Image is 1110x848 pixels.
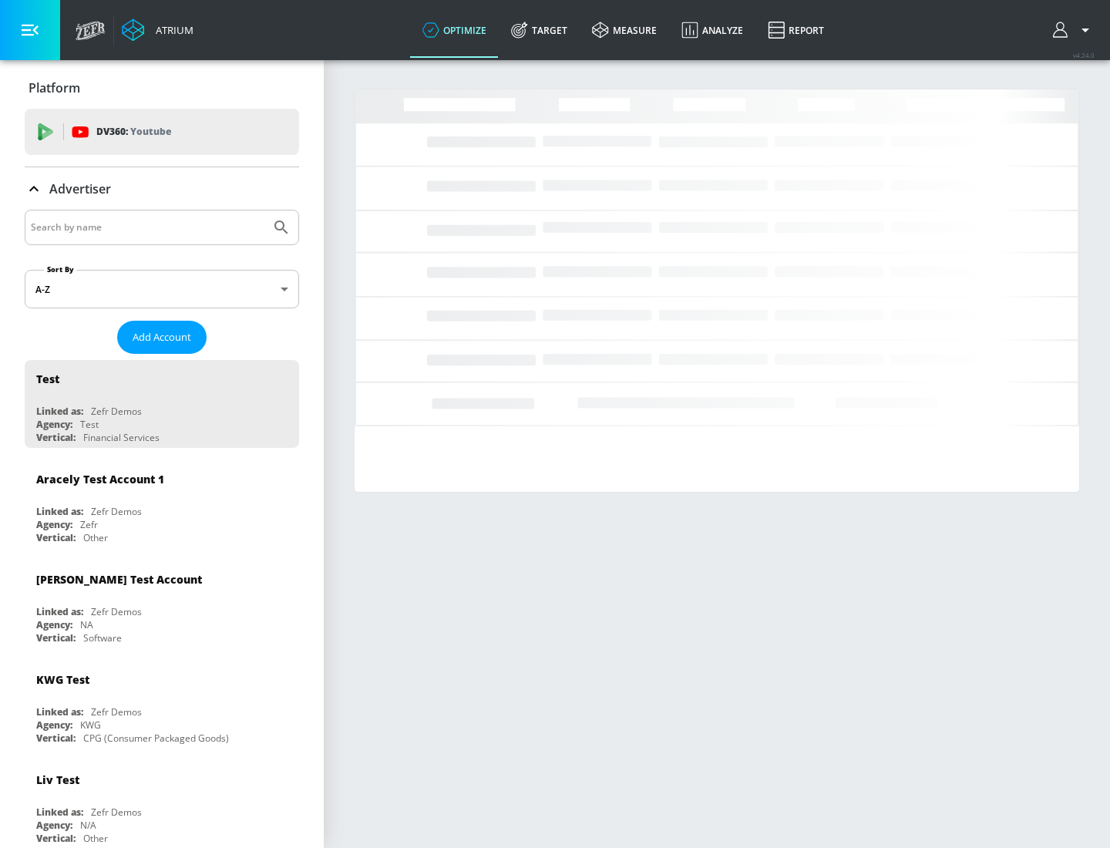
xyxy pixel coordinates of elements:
div: KWG TestLinked as:Zefr DemosAgency:KWGVertical:CPG (Consumer Packaged Goods) [25,661,299,749]
div: Zefr Demos [91,405,142,418]
div: DV360: Youtube [25,109,299,155]
div: Atrium [150,23,193,37]
div: Linked as: [36,605,83,618]
div: Zefr [80,518,98,531]
a: measure [580,2,669,58]
div: Vertical: [36,531,76,544]
button: Add Account [117,321,207,354]
div: Linked as: [36,806,83,819]
div: Agency: [36,618,72,631]
div: Aracely Test Account 1Linked as:Zefr DemosAgency:ZefrVertical:Other [25,460,299,548]
div: TestLinked as:Zefr DemosAgency:TestVertical:Financial Services [25,360,299,448]
div: [PERSON_NAME] Test Account [36,572,202,587]
div: Other [83,531,108,544]
div: Zefr Demos [91,505,142,518]
div: N/A [80,819,96,832]
p: DV360: [96,123,171,140]
div: Linked as: [36,505,83,518]
div: KWG [80,718,101,732]
div: Agency: [36,718,72,732]
p: Platform [29,79,80,96]
div: Vertical: [36,832,76,845]
div: NA [80,618,93,631]
div: Other [83,832,108,845]
div: CPG (Consumer Packaged Goods) [83,732,229,745]
div: Agency: [36,819,72,832]
div: Agency: [36,518,72,531]
p: Youtube [130,123,171,140]
div: Zefr Demos [91,705,142,718]
div: Platform [25,66,299,109]
label: Sort By [44,264,77,274]
div: Liv Test [36,772,79,787]
div: [PERSON_NAME] Test AccountLinked as:Zefr DemosAgency:NAVertical:Software [25,560,299,648]
div: Linked as: [36,705,83,718]
a: Report [755,2,836,58]
div: Vertical: [36,732,76,745]
div: Linked as: [36,405,83,418]
div: Vertical: [36,431,76,444]
div: Aracely Test Account 1 [36,472,164,486]
a: Analyze [669,2,755,58]
div: Zefr Demos [91,806,142,819]
div: A-Z [25,270,299,308]
a: Target [499,2,580,58]
div: Agency: [36,418,72,431]
div: Zefr Demos [91,605,142,618]
div: Test [36,372,59,386]
input: Search by name [31,217,264,237]
span: Add Account [133,328,191,346]
div: Financial Services [83,431,160,444]
div: KWG Test [36,672,89,687]
div: Test [80,418,99,431]
span: v 4.24.0 [1073,51,1095,59]
p: Advertiser [49,180,111,197]
div: Vertical: [36,631,76,644]
div: Software [83,631,122,644]
a: Atrium [122,19,193,42]
div: Advertiser [25,167,299,210]
a: optimize [410,2,499,58]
